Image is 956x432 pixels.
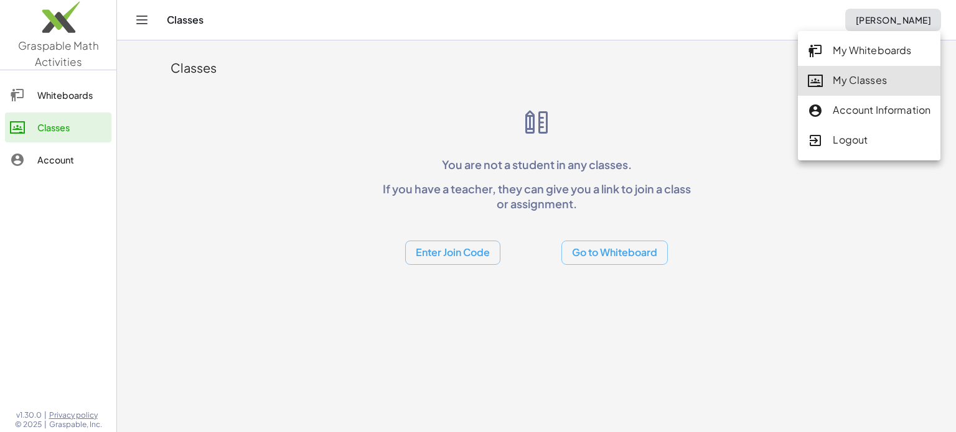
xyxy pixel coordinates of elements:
[798,36,940,66] a: My Whiteboards
[44,410,47,420] span: |
[15,420,42,430] span: © 2025
[377,182,696,211] p: If you have a teacher, they can give you a link to join a class or assignment.
[37,152,106,167] div: Account
[808,73,930,89] div: My Classes
[5,113,111,142] a: Classes
[808,132,930,149] div: Logout
[808,103,930,119] div: Account Information
[845,9,941,31] button: [PERSON_NAME]
[561,241,668,265] button: Go to Whiteboard
[37,120,106,135] div: Classes
[44,420,47,430] span: |
[808,43,930,59] div: My Whiteboards
[132,10,152,30] button: Toggle navigation
[16,410,42,420] span: v1.30.0
[798,66,940,96] a: My Classes
[18,39,99,68] span: Graspable Math Activities
[49,420,102,430] span: Graspable, Inc.
[5,80,111,110] a: Whiteboards
[377,157,696,172] p: You are not a student in any classes.
[49,410,102,420] a: Privacy policy
[5,145,111,175] a: Account
[37,88,106,103] div: Whiteboards
[171,59,902,76] div: Classes
[855,14,931,25] span: [PERSON_NAME]
[405,241,500,265] button: Enter Join Code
